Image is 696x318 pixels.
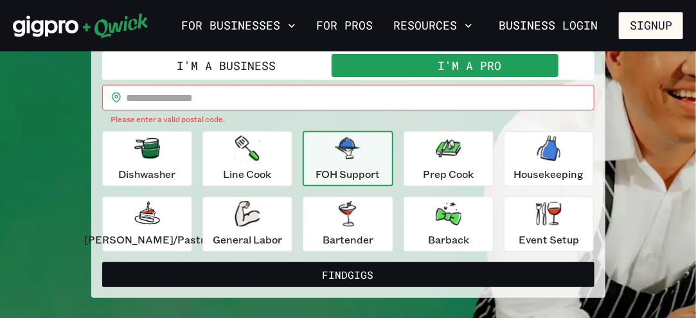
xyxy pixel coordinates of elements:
[84,232,210,247] p: [PERSON_NAME]/Pastry
[105,54,348,77] button: I'm a Business
[404,197,494,252] button: Barback
[102,131,192,186] button: Dishwasher
[202,131,292,186] button: Line Cook
[514,166,584,182] p: Housekeeping
[303,131,393,186] button: FOH Support
[102,197,192,252] button: [PERSON_NAME]/Pastry
[619,12,683,39] button: Signup
[224,166,272,182] p: Line Cook
[118,166,175,182] p: Dishwasher
[488,12,609,39] a: Business Login
[311,15,378,37] a: For Pros
[428,232,469,247] p: Barback
[323,232,373,247] p: Bartender
[316,166,380,182] p: FOH Support
[102,262,594,288] button: FindGigs
[303,197,393,252] button: Bartender
[202,197,292,252] button: General Labor
[176,15,301,37] button: For Businesses
[504,131,594,186] button: Housekeeping
[404,131,494,186] button: Prep Cook
[519,232,579,247] p: Event Setup
[348,54,592,77] button: I'm a Pro
[111,113,585,126] p: Please enter a valid postal code.
[213,232,282,247] p: General Labor
[423,166,474,182] p: Prep Cook
[504,197,594,252] button: Event Setup
[388,15,477,37] button: Resources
